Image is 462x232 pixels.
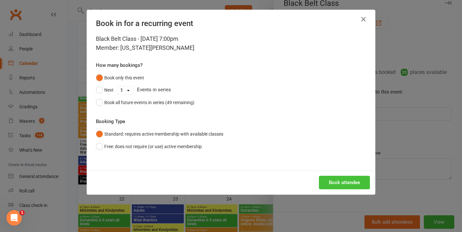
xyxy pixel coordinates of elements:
div: Black Belt Class - [DATE] 7:00pm Member: [US_STATE][PERSON_NAME] [96,34,366,52]
label: How many bookings? [96,61,142,69]
div: Book all future events in series (49 remaining) [104,99,194,106]
iframe: Intercom live chat [6,210,22,226]
span: 1 [20,210,25,215]
button: Book attendee [319,176,370,189]
button: Book all future events in series (49 remaining) [96,96,194,109]
button: Standard: requires active membership with available classes [96,128,223,140]
div: Events in series [96,84,366,96]
button: Close [358,14,369,24]
button: Book only this event [96,72,144,84]
label: Booking Type [96,118,125,125]
button: Free: does not require (or use) active membership [96,140,202,153]
button: Next [96,84,114,96]
h4: Book in for a recurring event [96,19,366,28]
